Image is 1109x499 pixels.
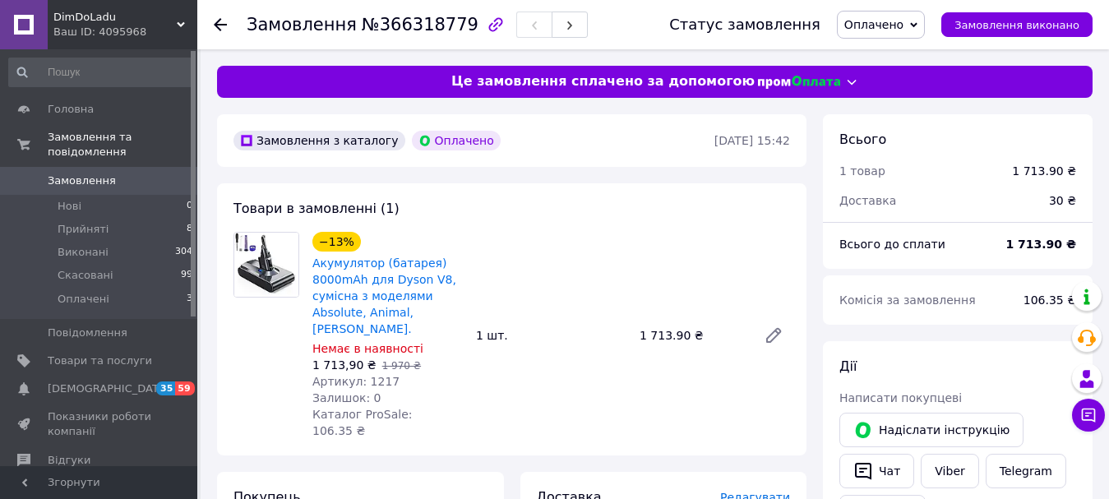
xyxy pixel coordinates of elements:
span: Дії [839,358,857,374]
a: Telegram [986,454,1066,488]
span: Оплачені [58,292,109,307]
span: Немає в наявності [312,342,423,355]
span: Товари в замовленні (1) [233,201,400,216]
span: Товари та послуги [48,353,152,368]
span: 3 [187,292,192,307]
span: Залишок: 0 [312,391,381,404]
span: №366318779 [362,15,478,35]
button: Замовлення виконано [941,12,1093,37]
span: Написати покупцеві [839,391,962,404]
span: 1 товар [839,164,885,178]
span: Всього [839,132,886,147]
div: −13% [312,232,361,252]
span: Головна [48,102,94,117]
span: Прийняті [58,222,109,237]
span: Це замовлення сплачено за допомогою [451,72,755,91]
button: Чат з покупцем [1072,399,1105,432]
span: Комісія за замовлення [839,293,976,307]
div: 1 713.90 ₴ [1012,163,1076,179]
span: Оплачено [844,18,903,31]
span: Всього до сплати [839,238,945,251]
span: Скасовані [58,268,113,283]
time: [DATE] 15:42 [714,134,790,147]
div: Статус замовлення [669,16,820,33]
div: 1 713.90 ₴ [633,324,751,347]
button: Надіслати інструкцію [839,413,1024,447]
span: 99 [181,268,192,283]
div: Ваш ID: 4095968 [53,25,197,39]
a: Viber [921,454,978,488]
div: 1 шт. [469,324,633,347]
button: Чат [839,454,914,488]
span: 35 [156,381,175,395]
span: 304 [175,245,192,260]
span: 8 [187,222,192,237]
span: 1 970 ₴ [382,360,421,372]
a: Редагувати [757,319,790,352]
span: Замовлення та повідомлення [48,130,197,159]
div: Повернутися назад [214,16,227,33]
span: Замовлення [247,15,357,35]
span: 0 [187,199,192,214]
div: Замовлення з каталогу [233,131,405,150]
span: Каталог ProSale: 106.35 ₴ [312,408,412,437]
img: Акумулятор (батарея) 8000mAh для Dyson V8, сумісна з моделями Absolute, Animal, Fluffy. [234,233,298,297]
div: Оплачено [412,131,501,150]
div: 30 ₴ [1039,183,1086,219]
span: Відгуки [48,453,90,468]
span: Замовлення виконано [954,19,1079,31]
span: 59 [175,381,194,395]
span: Нові [58,199,81,214]
span: Артикул: 1217 [312,375,400,388]
span: [DEMOGRAPHIC_DATA] [48,381,169,396]
span: Виконані [58,245,109,260]
span: Показники роботи компанії [48,409,152,439]
input: Пошук [8,58,194,87]
span: 1 713,90 ₴ [312,358,377,372]
a: Акумулятор (батарея) 8000mAh для Dyson V8, сумісна з моделями Absolute, Animal, [PERSON_NAME]. [312,256,456,335]
span: DimDoLadu [53,10,177,25]
span: Замовлення [48,173,116,188]
span: Повідомлення [48,326,127,340]
span: Доставка [839,194,896,207]
span: 106.35 ₴ [1024,293,1076,307]
b: 1 713.90 ₴ [1005,238,1076,251]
